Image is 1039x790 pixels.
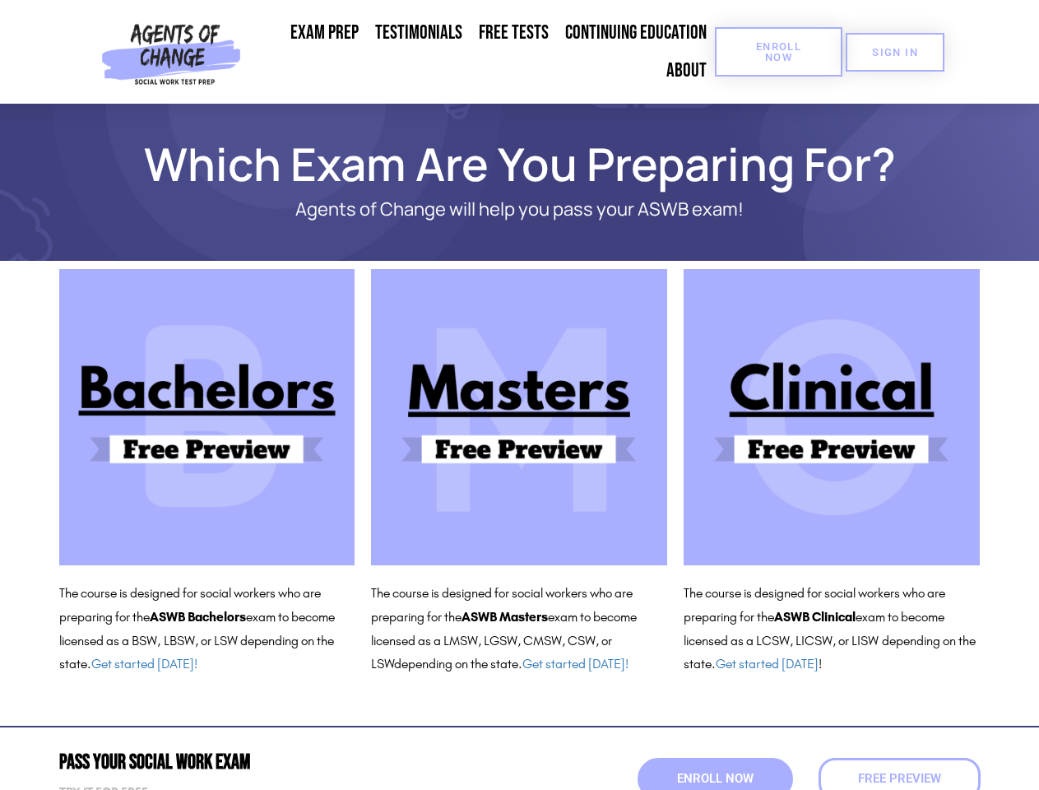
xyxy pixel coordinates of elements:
[59,752,512,773] h2: Pass Your Social Work Exam
[858,773,941,785] span: Free Preview
[741,41,816,63] span: Enroll Now
[248,14,715,90] nav: Menu
[557,14,715,52] a: Continuing Education
[471,14,557,52] a: Free Tests
[394,656,629,671] span: depending on the state.
[684,582,980,676] p: The course is designed for social workers who are preparing for the exam to become licensed as a ...
[677,773,754,785] span: Enroll Now
[716,656,819,671] a: Get started [DATE]
[712,656,822,671] span: . !
[91,656,197,671] a: Get started [DATE]!
[522,656,629,671] a: Get started [DATE]!
[658,52,715,90] a: About
[774,609,856,625] b: ASWB Clinical
[51,145,989,183] h1: Which Exam Are You Preparing For?
[371,582,667,676] p: The course is designed for social workers who are preparing for the exam to become licensed as a ...
[715,27,842,77] a: Enroll Now
[846,33,944,72] a: SIGN IN
[150,609,246,625] b: ASWB Bachelors
[282,14,367,52] a: Exam Prep
[59,582,355,676] p: The course is designed for social workers who are preparing for the exam to become licensed as a ...
[872,47,918,58] span: SIGN IN
[117,199,923,220] p: Agents of Change will help you pass your ASWB exam!
[367,14,471,52] a: Testimonials
[462,609,548,625] b: ASWB Masters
